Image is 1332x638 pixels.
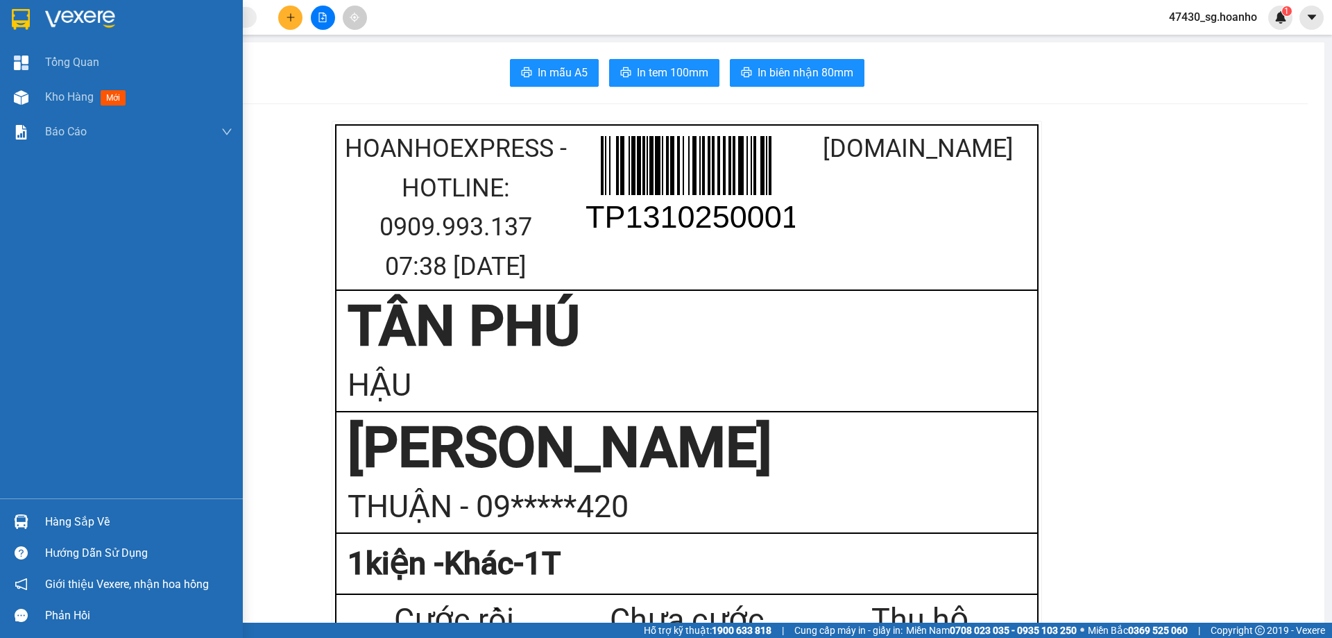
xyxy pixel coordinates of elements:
[340,129,571,286] div: HoaNhoExpress - Hotline: 0909.993.137 07:38 [DATE]
[637,64,708,81] span: In tem 100mm
[45,123,87,140] span: Báo cáo
[730,59,864,87] button: printerIn biên nhận 80mm
[348,539,1026,589] div: 1 kiện - Khác-1T
[15,546,28,560] span: question-circle
[1255,626,1265,635] span: copyright
[311,6,335,30] button: file-add
[14,56,28,70] img: dashboard-icon
[1299,6,1324,30] button: caret-down
[348,413,1026,482] div: [PERSON_NAME]
[1128,625,1188,636] strong: 0369 525 060
[278,6,302,30] button: plus
[318,12,327,22] span: file-add
[950,625,1077,636] strong: 0708 023 035 - 0935 103 250
[644,623,771,638] span: Hỗ trợ kỹ thuật:
[609,59,719,87] button: printerIn tem 100mm
[741,67,752,80] span: printer
[782,623,784,638] span: |
[538,64,588,81] span: In mẫu A5
[45,512,232,532] div: Hàng sắp về
[510,59,599,87] button: printerIn mẫu A5
[620,67,631,80] span: printer
[221,126,232,137] span: down
[1080,628,1084,633] span: ⚪️
[14,90,28,105] img: warehouse-icon
[1158,8,1268,26] span: 47430_sg.hoanho
[712,625,771,636] strong: 1900 633 818
[45,576,209,593] span: Giới thiệu Vexere, nhận hoa hồng
[1306,11,1318,24] span: caret-down
[286,12,296,22] span: plus
[1088,623,1188,638] span: Miền Bắc
[758,64,853,81] span: In biên nhận 80mm
[803,129,1034,169] div: [DOMAIN_NAME]
[1274,11,1287,24] img: icon-new-feature
[794,623,903,638] span: Cung cấp máy in - giấy in:
[521,67,532,80] span: printer
[343,6,367,30] button: aim
[12,9,30,30] img: logo-vxr
[586,199,799,235] text: TP1310250001
[15,609,28,622] span: message
[906,623,1077,638] span: Miền Nam
[348,361,1026,410] div: HẬU
[45,90,94,103] span: Kho hàng
[1284,6,1289,16] span: 1
[14,125,28,140] img: solution-icon
[15,578,28,591] span: notification
[348,292,1026,361] div: TÂN PHÚ
[1198,623,1200,638] span: |
[350,12,359,22] span: aim
[101,90,126,106] span: mới
[45,543,232,564] div: Hướng dẫn sử dụng
[45,605,232,626] div: Phản hồi
[14,514,28,529] img: warehouse-icon
[1282,6,1292,16] sup: 1
[45,53,99,71] span: Tổng Quan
